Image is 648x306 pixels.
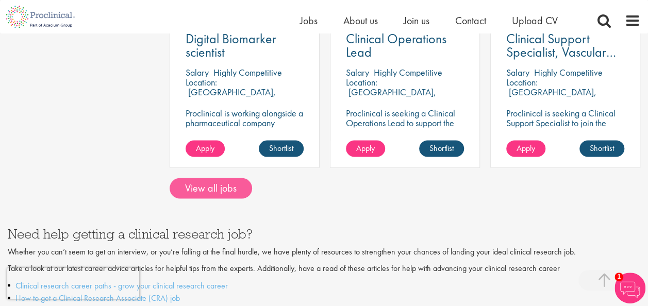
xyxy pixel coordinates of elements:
[506,76,538,88] span: Location:
[346,86,436,107] p: [GEOGRAPHIC_DATA], [GEOGRAPHIC_DATA]
[259,140,304,157] a: Shortlist
[506,30,616,73] span: Clinical Support Specialist, Vascular PVI
[579,140,624,157] a: Shortlist
[374,66,442,78] p: Highly Competitive
[346,32,464,58] a: Clinical Operations Lead
[186,76,217,88] span: Location:
[534,66,603,78] p: Highly Competitive
[419,140,464,157] a: Shortlist
[186,140,225,157] a: Apply
[7,268,139,299] iframe: reCAPTCHA
[455,14,486,27] a: Contact
[8,227,640,240] h3: Need help getting a clinical research job?
[346,108,464,147] p: Proclinical is seeking a Clinical Operations Lead to support the delivery of clinical trials in o...
[404,14,429,27] a: Join us
[506,140,545,157] a: Apply
[506,108,624,166] p: Proclinical is seeking a Clinical Support Specialist to join the Vascular team in [GEOGRAPHIC_DAT...
[186,30,276,60] span: Digital Biomarker scientist
[186,66,209,78] span: Salary
[506,32,624,58] a: Clinical Support Specialist, Vascular PVI
[170,178,252,198] a: View all jobs
[614,273,623,281] span: 1
[8,262,640,274] p: Take a look at our latest career advice articles for helpful tips from the experts. Additionally,...
[213,66,282,78] p: Highly Competitive
[356,142,375,153] span: Apply
[186,86,276,107] p: [GEOGRAPHIC_DATA], [GEOGRAPHIC_DATA]
[186,32,304,58] a: Digital Biomarker scientist
[8,246,640,258] p: Whether you can’t seem to get an interview, or you’re falling at the final hurdle, we have plenty...
[346,30,446,60] span: Clinical Operations Lead
[346,140,385,157] a: Apply
[517,142,535,153] span: Apply
[300,14,318,27] a: Jobs
[346,66,369,78] span: Salary
[343,14,378,27] a: About us
[614,273,645,303] img: Chatbot
[346,76,377,88] span: Location:
[506,86,596,107] p: [GEOGRAPHIC_DATA], [GEOGRAPHIC_DATA]
[506,66,529,78] span: Salary
[186,108,304,157] p: Proclinical is working alongside a pharmaceutical company seeking a Digital Biomarker Scientist t...
[512,14,558,27] a: Upload CV
[196,142,214,153] span: Apply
